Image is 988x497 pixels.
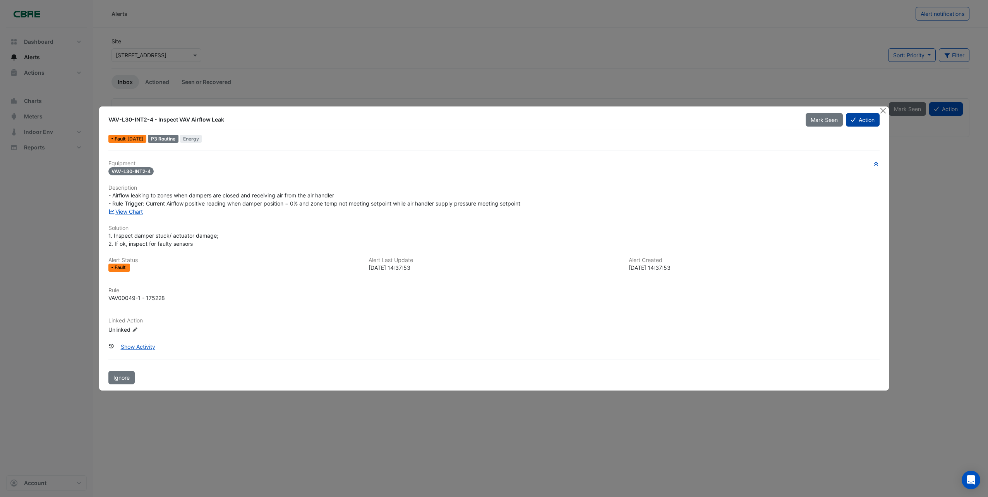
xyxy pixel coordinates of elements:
[108,317,880,324] h6: Linked Action
[811,117,838,123] span: Mark Seen
[108,225,880,231] h6: Solution
[127,136,144,142] span: Tue 07-Oct-2025 14:37 AEDT
[108,257,359,264] h6: Alert Status
[108,167,154,175] span: VAV-L30-INT2-4
[115,265,127,270] span: Fault
[108,116,796,123] div: VAV-L30-INT2-4 - Inspect VAV Airflow Leak
[806,113,843,127] button: Mark Seen
[108,160,880,167] h6: Equipment
[369,264,619,272] div: [DATE] 14:37:53
[108,208,143,215] a: View Chart
[148,135,178,143] div: P3 Routine
[113,374,130,381] span: Ignore
[629,264,880,272] div: [DATE] 14:37:53
[108,325,201,333] div: Unlinked
[108,294,165,302] div: VAV00049-1 - 175228
[962,471,980,489] div: Open Intercom Messenger
[108,287,880,294] h6: Rule
[108,371,135,384] button: Ignore
[132,327,138,332] fa-icon: Edit Linked Action
[108,185,880,191] h6: Description
[846,113,880,127] button: Action
[629,257,880,264] h6: Alert Created
[108,192,520,207] span: - Airflow leaking to zones when dampers are closed and receiving air from the air handler - Rule ...
[116,340,160,353] button: Show Activity
[108,232,218,247] span: 1. Inspect damper stuck/ actuator damage; 2. If ok, inspect for faulty sensors
[369,257,619,264] h6: Alert Last Update
[180,135,202,143] span: Energy
[879,106,887,115] button: Close
[115,137,127,141] span: Fault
